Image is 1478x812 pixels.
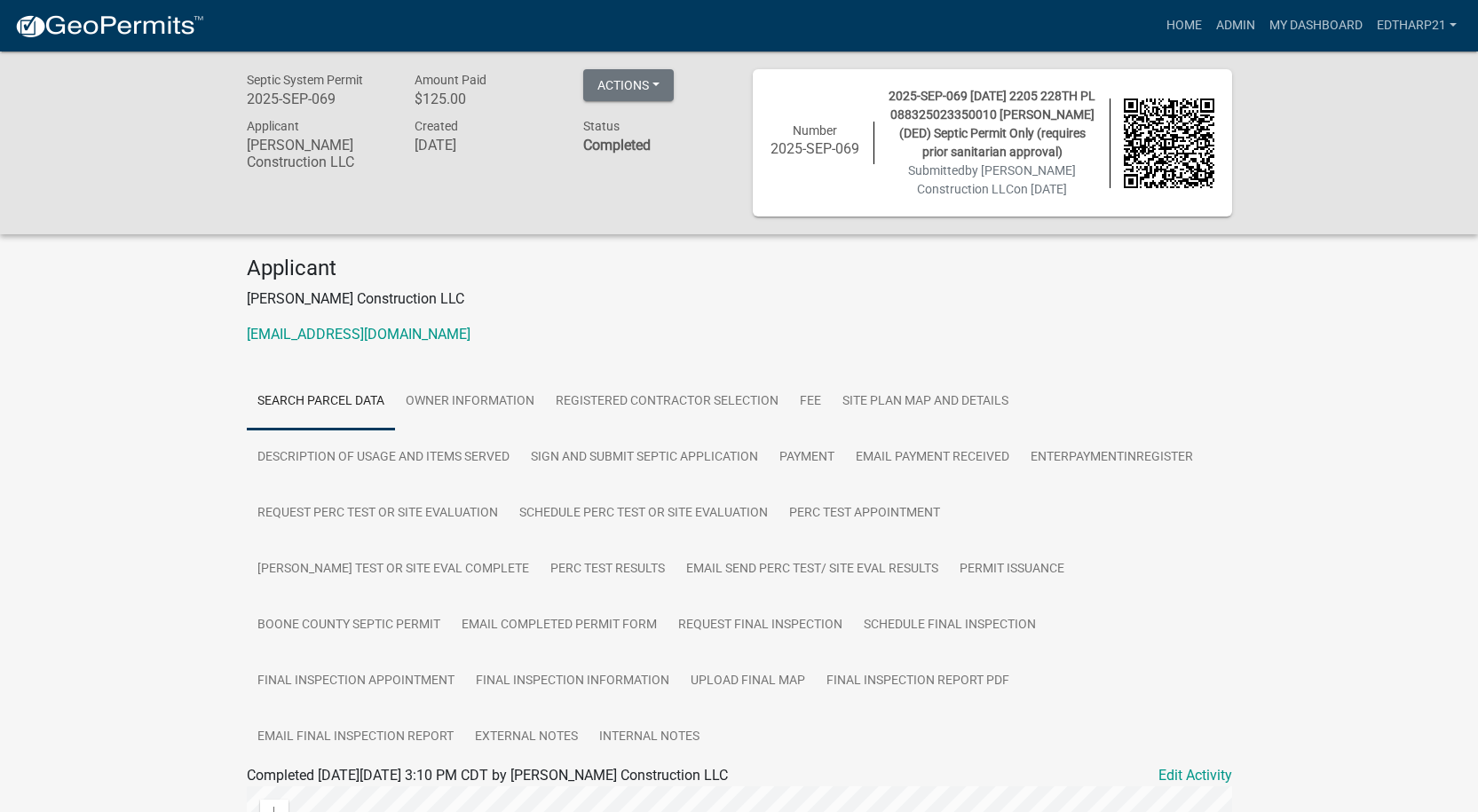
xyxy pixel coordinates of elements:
a: Schedule Final Inspection [853,597,1047,654]
span: Applicant [247,119,299,133]
a: Description of usage and Items Served [247,430,520,486]
button: Actions [583,69,674,101]
a: Email Final Inspection Report [247,709,464,766]
a: Email Payment Received [845,430,1020,486]
span: by [PERSON_NAME] Construction LLC [917,163,1076,196]
h6: [DATE] [415,137,557,154]
a: Email Send Perc Test/ Site Eval Results [676,541,949,598]
span: 2025-SEP-069 [DATE] 2205 228TH PL 088325023350010 [PERSON_NAME] (DED) Septic Permit Only (require... [889,89,1095,159]
h6: [PERSON_NAME] Construction LLC [247,137,389,170]
span: Created [415,119,458,133]
h6: 2025-SEP-069 [771,140,861,157]
img: QR code [1124,99,1214,189]
p: [PERSON_NAME] Construction LLC [247,288,1232,310]
a: Internal Notes [589,709,710,766]
span: Number [793,123,837,138]
span: Submitted on [DATE] [908,163,1076,196]
a: Request final inspection [668,597,853,654]
a: Fee [789,374,832,430]
a: [EMAIL_ADDRESS][DOMAIN_NAME] [247,326,470,343]
h6: 2025-SEP-069 [247,91,389,107]
a: Search Parcel Data [247,374,395,430]
span: Status [583,119,620,133]
h4: Applicant [247,256,1232,281]
a: [PERSON_NAME] Test or Site Eval Complete [247,541,540,598]
a: Sign and Submit Septic Application [520,430,769,486]
a: Home [1159,9,1209,43]
a: Admin [1209,9,1262,43]
span: Septic System Permit [247,73,363,87]
a: EdTharp21 [1370,9,1464,43]
a: Schedule Perc Test or Site Evaluation [509,485,779,542]
a: Payment [769,430,845,486]
a: Boone County Septic Permit [247,597,451,654]
h6: $125.00 [415,91,557,107]
span: Completed [DATE][DATE] 3:10 PM CDT by [PERSON_NAME] Construction LLC [247,767,728,784]
a: Email Completed Permit Form [451,597,668,654]
a: EnterPaymentInRegister [1020,430,1204,486]
a: Final Inspection Report PDF [816,653,1020,710]
a: Owner Information [395,374,545,430]
a: Upload final map [680,653,816,710]
a: Perc Test Appointment [779,485,951,542]
a: Final Inspection Appointment [247,653,465,710]
a: Site Plan Map and Details [832,374,1019,430]
a: Registered Contractor Selection [545,374,789,430]
a: External Notes [464,709,589,766]
strong: Completed [583,137,651,154]
a: Final Inspection Information [465,653,680,710]
a: Request perc test or site evaluation [247,485,509,542]
span: Amount Paid [415,73,486,87]
a: Edit Activity [1158,765,1232,786]
a: Permit Issuance [949,541,1075,598]
a: My Dashboard [1262,9,1370,43]
a: Perc Test Results [540,541,676,598]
